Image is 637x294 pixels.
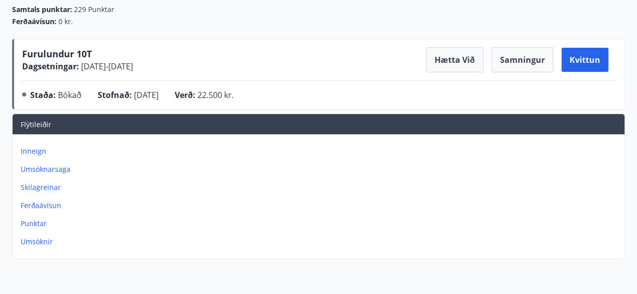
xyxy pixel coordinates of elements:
p: Umsóknarsaga [21,164,620,174]
span: Staða : [30,89,56,101]
span: [DATE] [134,89,159,101]
p: Umsóknir [21,237,620,247]
p: Ferðaávísun [21,201,620,211]
span: Furulundur 10T [22,48,92,60]
span: Flýtileiðir [21,120,51,129]
span: Ferðaávísun : [12,17,56,27]
span: Stofnað : [98,89,132,101]
p: Skilagreinar [21,182,620,192]
p: Inneign [21,146,620,156]
span: 22.500 kr. [197,89,234,101]
span: Bókað [58,89,82,101]
span: 0 kr. [58,17,73,27]
span: Dagsetningar : [22,61,79,72]
span: Verð : [175,89,195,101]
span: Samtals punktar : [12,5,72,15]
button: Hætta við [426,47,483,72]
p: Punktar [21,219,620,229]
button: Samningur [491,47,553,72]
span: 229 Punktar [74,5,114,15]
button: Kvittun [561,48,608,72]
span: [DATE] - [DATE] [79,61,133,72]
